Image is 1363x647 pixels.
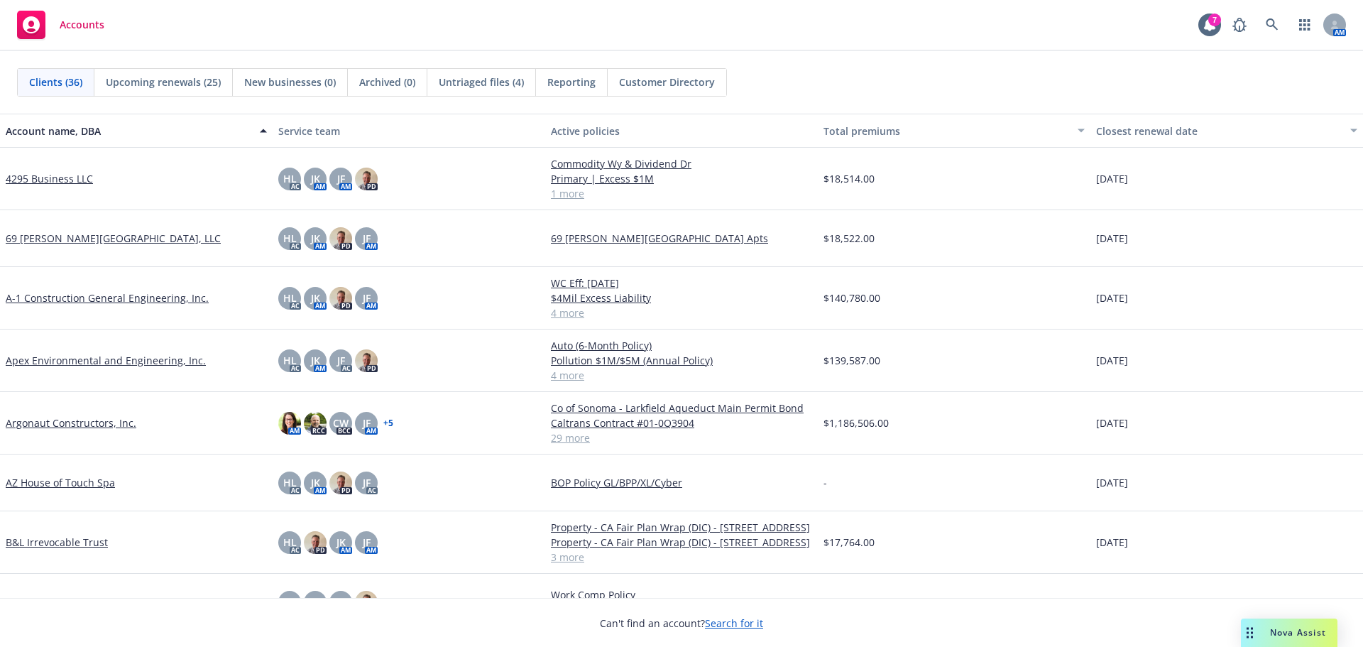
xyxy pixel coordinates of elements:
[6,535,108,550] a: B&L Irrevocable Trust
[551,156,812,171] a: Commodity Wy & Dividend Dr
[1096,475,1128,490] span: [DATE]
[273,114,545,148] button: Service team
[286,594,294,609] span: JF
[551,550,812,565] a: 3 more
[283,475,297,490] span: HL
[336,594,346,609] span: JK
[1241,619,1259,647] div: Drag to move
[1090,114,1363,148] button: Closest renewal date
[551,535,812,550] a: Property - CA Fair Plan Wrap (DIC) - [STREET_ADDRESS]
[823,171,875,186] span: $18,514.00
[1096,415,1128,430] span: [DATE]
[336,535,346,550] span: JK
[551,171,812,186] a: Primary | Excess $1M
[283,171,297,186] span: HL
[551,338,812,353] a: Auto (6-Month Policy)
[337,353,345,368] span: JF
[383,419,393,428] a: + 5
[283,535,297,550] span: HL
[1096,535,1128,550] span: [DATE]
[551,520,812,535] a: Property - CA Fair Plan Wrap (DIC) - [STREET_ADDRESS]
[551,305,812,320] a: 4 more
[363,231,371,246] span: JF
[355,349,378,372] img: photo
[283,353,297,368] span: HL
[1096,353,1128,368] span: [DATE]
[329,472,352,494] img: photo
[551,276,812,290] a: WC Eff: [DATE]
[823,124,1069,138] div: Total premiums
[6,290,209,305] a: A-1 Construction General Engineering, Inc.
[6,231,221,246] a: 69 [PERSON_NAME][GEOGRAPHIC_DATA], LLC
[106,75,221,89] span: Upcoming renewals (25)
[823,290,880,305] span: $140,780.00
[439,75,524,89] span: Untriaged files (4)
[823,353,880,368] span: $139,587.00
[551,231,812,246] a: 69 [PERSON_NAME][GEOGRAPHIC_DATA] Apts
[1096,171,1128,186] span: [DATE]
[547,75,596,89] span: Reporting
[309,594,322,609] span: HL
[304,531,327,554] img: photo
[818,114,1090,148] button: Total premiums
[363,290,371,305] span: JF
[329,287,352,310] img: photo
[333,415,349,430] span: CW
[278,124,540,138] div: Service team
[705,616,763,630] a: Search for it
[600,616,763,631] span: Can't find an account?
[6,475,115,490] a: AZ House of Touch Spa
[29,75,82,89] span: Clients (36)
[363,535,371,550] span: JF
[1270,626,1326,638] span: Nova Assist
[363,475,371,490] span: JF
[1096,124,1342,138] div: Closest renewal date
[1208,13,1221,26] div: 7
[551,186,812,201] a: 1 more
[1258,11,1286,39] a: Search
[1096,231,1128,246] span: [DATE]
[823,594,869,609] span: $2,390.00
[823,415,889,430] span: $1,186,506.00
[283,290,297,305] span: HL
[1241,619,1337,647] button: Nova Assist
[6,415,136,430] a: Argonaut Constructors, Inc.
[1291,11,1319,39] a: Switch app
[355,168,378,190] img: photo
[551,353,812,368] a: Pollution $1M/$5M (Annual Policy)
[545,114,818,148] button: Active policies
[1096,290,1128,305] span: [DATE]
[6,171,93,186] a: 4295 Business LLC
[551,587,812,602] a: Work Comp Policy
[6,353,206,368] a: Apex Environmental and Engineering, Inc.
[311,171,320,186] span: JK
[311,475,320,490] span: JK
[311,353,320,368] span: JK
[619,75,715,89] span: Customer Directory
[823,535,875,550] span: $17,764.00
[1225,11,1254,39] a: Report a Bug
[823,475,827,490] span: -
[311,231,320,246] span: JK
[551,430,812,445] a: 29 more
[355,591,378,614] img: photo
[551,290,812,305] a: $4Mil Excess Liability
[329,227,352,250] img: photo
[551,415,812,430] a: Caltrans Contract #01-0Q3904
[244,75,336,89] span: New businesses (0)
[311,290,320,305] span: JK
[304,412,327,435] img: photo
[60,19,104,31] span: Accounts
[551,401,812,415] a: Co of Sonoma - Larkfield Aqueduct Main Permit Bond
[283,231,297,246] span: HL
[551,475,812,490] a: BOP Policy GL/BPP/XL/Cyber
[1096,594,1128,609] span: [DATE]
[823,231,875,246] span: $18,522.00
